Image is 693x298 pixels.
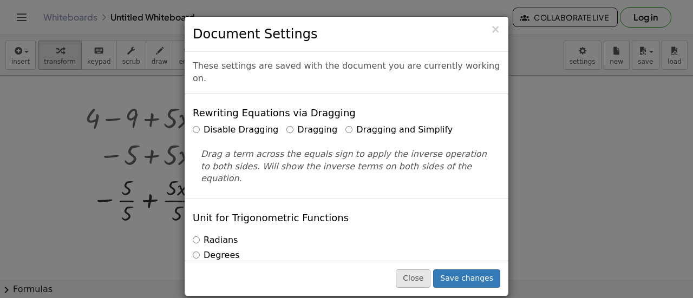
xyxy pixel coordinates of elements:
[193,236,200,243] input: Radians
[345,124,453,136] label: Dragging and Simplify
[185,52,508,94] div: These settings are saved with the document you are currently working on.
[286,124,337,136] label: Dragging
[193,251,200,259] input: Degrees
[491,24,500,35] button: Close
[201,148,492,186] p: Drag a term across the equals sign to apply the inverse operation to both sides. Will show the in...
[193,126,200,133] input: Disable Dragging
[396,269,430,288] button: Close
[193,108,356,118] h4: Rewriting Equations via Dragging
[193,124,278,136] label: Disable Dragging
[193,213,349,223] h4: Unit for Trigonometric Functions
[193,234,238,247] label: Radians
[193,25,500,43] h3: Document Settings
[286,126,293,133] input: Dragging
[433,269,500,288] button: Save changes
[491,23,500,36] span: ×
[193,249,240,262] label: Degrees
[345,126,352,133] input: Dragging and Simplify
